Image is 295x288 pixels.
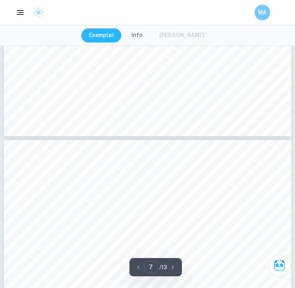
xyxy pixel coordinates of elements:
img: Clastify logo [33,7,44,18]
p: / 13 [159,263,167,272]
h6: MA [258,8,267,17]
button: Exemplar [81,28,122,42]
button: Info [124,28,150,42]
button: Ask Clai [269,255,290,276]
a: Clastify logo [28,7,44,18]
button: MA [255,5,270,20]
